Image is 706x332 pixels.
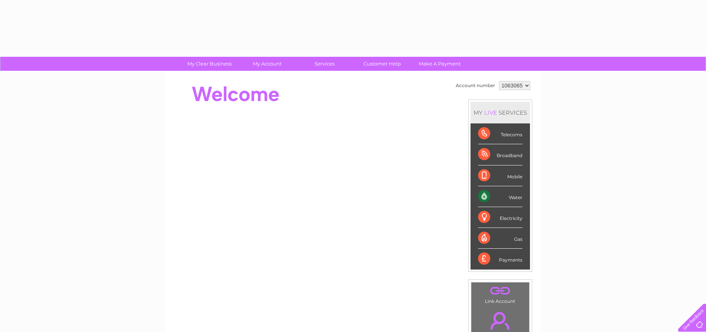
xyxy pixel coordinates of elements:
div: Mobile [478,165,522,186]
div: Water [478,186,522,207]
td: Link Account [471,282,530,306]
div: Broadband [478,144,522,165]
a: My Clear Business [178,57,241,71]
div: Gas [478,228,522,249]
div: Telecoms [478,123,522,144]
div: Electricity [478,207,522,228]
a: Make A Payment [408,57,471,71]
div: MY SERVICES [471,102,530,123]
div: Payments [478,249,522,269]
td: Account number [454,79,497,92]
a: Services [293,57,356,71]
div: LIVE [483,109,499,116]
a: . [473,284,527,298]
a: Customer Help [351,57,413,71]
a: My Account [236,57,298,71]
